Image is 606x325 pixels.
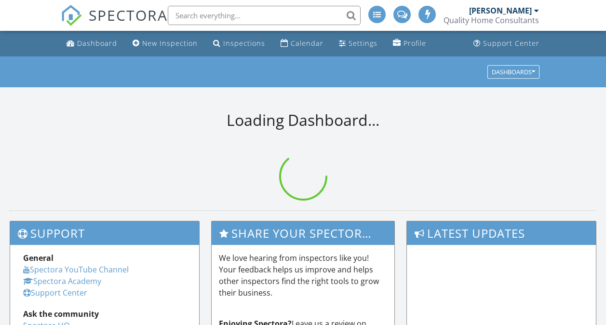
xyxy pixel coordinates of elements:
[492,68,535,75] div: Dashboards
[470,35,543,53] a: Support Center
[223,39,265,48] div: Inspections
[444,15,539,25] div: Quality Home Consultants
[61,13,168,33] a: SPECTORA
[212,221,395,245] h3: Share Your Spectora Experience
[277,35,327,53] a: Calendar
[61,5,82,26] img: The Best Home Inspection Software - Spectora
[129,35,202,53] a: New Inspection
[168,6,361,25] input: Search everything...
[23,287,87,298] a: Support Center
[404,39,426,48] div: Profile
[23,276,101,286] a: Spectora Academy
[389,35,430,53] a: Profile
[23,308,186,320] div: Ask the community
[407,221,596,245] h3: Latest Updates
[89,5,168,25] span: SPECTORA
[10,221,199,245] h3: Support
[77,39,117,48] div: Dashboard
[23,264,129,275] a: Spectora YouTube Channel
[291,39,323,48] div: Calendar
[349,39,377,48] div: Settings
[63,35,121,53] a: Dashboard
[209,35,269,53] a: Inspections
[142,39,198,48] div: New Inspection
[483,39,539,48] div: Support Center
[219,252,388,298] p: We love hearing from inspectors like you! Your feedback helps us improve and helps other inspecto...
[487,65,539,79] button: Dashboards
[335,35,381,53] a: Settings
[23,253,54,263] strong: General
[469,6,532,15] div: [PERSON_NAME]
